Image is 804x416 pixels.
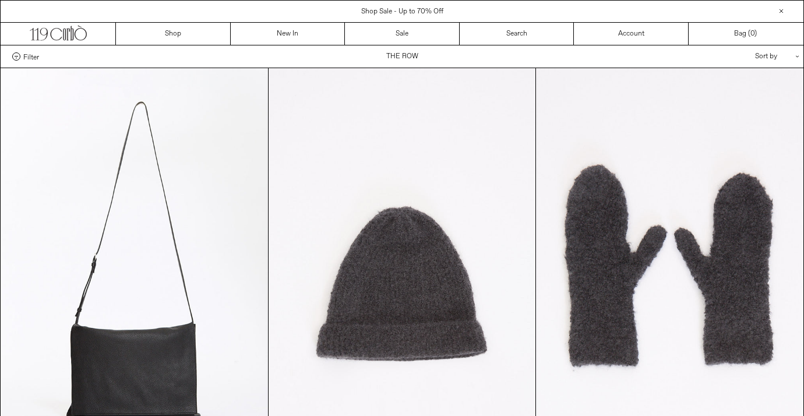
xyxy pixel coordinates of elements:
span: ) [750,29,757,39]
span: 0 [750,29,754,38]
div: Sort by [687,45,792,68]
span: Filter [23,52,39,61]
a: Account [574,23,689,45]
a: Search [460,23,574,45]
a: Shop Sale - Up to 70% Off [361,7,443,16]
a: New In [231,23,345,45]
a: Bag () [689,23,803,45]
a: Shop [116,23,231,45]
a: Sale [345,23,460,45]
